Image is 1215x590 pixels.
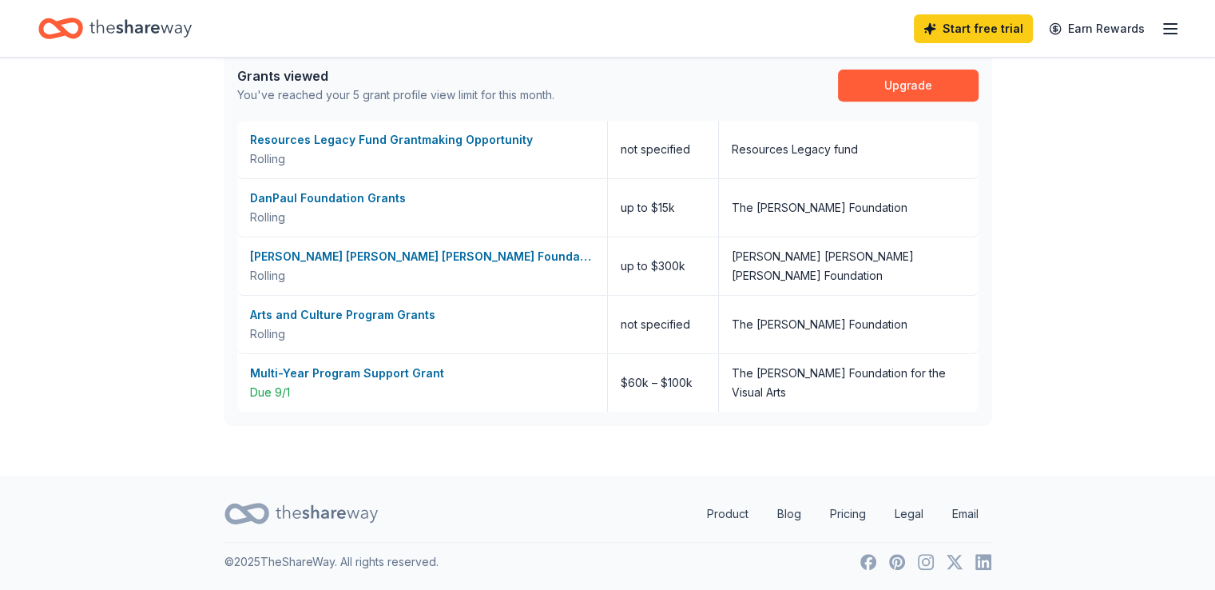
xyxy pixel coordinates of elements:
[250,325,594,344] div: Rolling
[608,354,719,412] div: $60k – $100k
[224,552,439,572] p: © 2025 TheShareWay. All rights reserved.
[250,149,594,169] div: Rolling
[694,498,991,530] nav: quick links
[38,10,192,47] a: Home
[250,305,594,325] div: Arts and Culture Program Grants
[838,70,979,102] a: Upgrade
[939,498,991,530] a: Email
[250,266,594,285] div: Rolling
[250,364,594,383] div: Multi-Year Program Support Grant
[608,121,719,178] div: not specified
[250,189,594,208] div: DanPaul Foundation Grants
[882,498,936,530] a: Legal
[237,86,554,105] div: You've reached your 5 grant profile view limit for this month.
[732,247,966,285] div: [PERSON_NAME] [PERSON_NAME] [PERSON_NAME] Foundation
[608,179,719,237] div: up to $15k
[237,66,554,86] div: Grants viewed
[732,140,858,159] div: Resources Legacy fund
[250,208,594,227] div: Rolling
[608,237,719,295] div: up to $300k
[732,364,966,402] div: The [PERSON_NAME] Foundation for the Visual Arts
[764,498,814,530] a: Blog
[914,14,1033,43] a: Start free trial
[1039,14,1154,43] a: Earn Rewards
[694,498,761,530] a: Product
[817,498,879,530] a: Pricing
[250,247,594,266] div: [PERSON_NAME] [PERSON_NAME] [PERSON_NAME] Foundation Grants
[608,296,719,353] div: not specified
[732,315,907,334] div: The [PERSON_NAME] Foundation
[250,130,594,149] div: Resources Legacy Fund Grantmaking Opportunity
[732,198,907,217] div: The [PERSON_NAME] Foundation
[250,383,594,402] div: Due 9/1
